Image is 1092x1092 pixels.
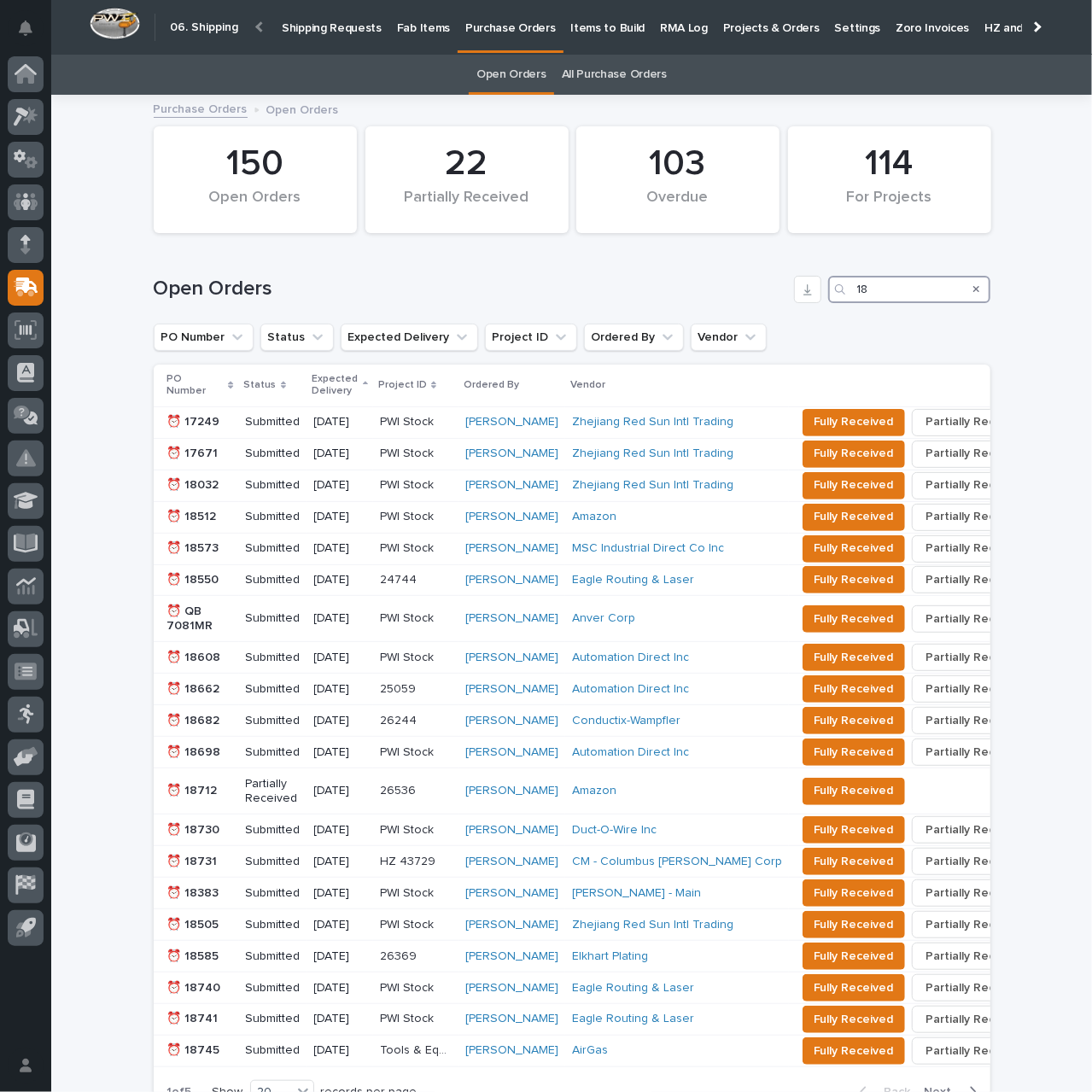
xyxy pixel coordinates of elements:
span: Fully Received [814,851,894,872]
button: Fully Received [803,848,905,875]
button: Partially Received [912,816,1041,844]
p: Submitted [246,1012,301,1026]
p: ⏰ 18608 [167,651,232,665]
p: Submitted [246,682,301,697]
span: Fully Received [814,710,894,731]
a: [PERSON_NAME] - Main [572,886,701,901]
div: 103 [605,143,750,185]
button: Fully Received [803,816,905,844]
p: Open Orders [266,99,339,118]
span: Partially Received [926,506,1026,527]
a: [PERSON_NAME] [465,447,558,461]
p: ⏰ 18745 [167,1043,232,1058]
span: Partially Received [926,647,1026,668]
p: Submitted [246,949,301,964]
span: Partially Received [926,569,1026,590]
a: [PERSON_NAME] [465,573,558,587]
button: Fully Received [803,943,905,970]
p: PWI Stock [380,742,437,760]
a: Zhejiang Red Sun Intl Trading [572,918,733,932]
tr: ⏰ 18608Submitted[DATE]PWI StockPWI Stock [PERSON_NAME] Automation Direct Inc Fully ReceivedPartia... [154,642,1068,674]
button: Partially Received [912,504,1041,531]
p: Submitted [246,714,301,728]
div: 22 [394,143,540,185]
p: ⏰ 18698 [167,745,232,760]
p: [DATE] [314,745,366,760]
a: [PERSON_NAME] [465,478,558,493]
p: PO Number [167,370,225,401]
button: PO Number [154,324,254,351]
span: Fully Received [814,679,894,699]
p: Partially Received [246,777,301,806]
p: Submitted [246,611,301,626]
tr: ⏰ 18505Submitted[DATE]PWI StockPWI Stock [PERSON_NAME] Zhejiang Red Sun Intl Trading Fully Receiv... [154,908,1068,940]
a: [PERSON_NAME] [465,886,558,901]
a: [PERSON_NAME] [465,541,558,556]
p: ⏰ 18741 [167,1012,232,1026]
button: Partially Received [912,605,1041,633]
p: PWI Stock [380,475,437,493]
p: ⏰ QB 7081MR [167,604,232,634]
a: Eagle Routing & Laser [572,573,694,587]
tr: ⏰ QB 7081MRSubmitted[DATE]PWI StockPWI Stock [PERSON_NAME] Anver Corp Fully ReceivedPartially Rec... [154,596,1068,642]
button: Partially Received [912,943,1041,970]
tr: ⏰ 18032Submitted[DATE]PWI StockPWI Stock [PERSON_NAME] Zhejiang Red Sun Intl Trading Fully Receiv... [154,470,1068,501]
span: Partially Received [926,710,1026,731]
a: Open Orders [476,55,546,95]
button: Fully Received [803,974,905,1001]
span: Fully Received [814,946,894,966]
p: Submitted [246,918,301,932]
img: Workspace Logo [90,8,140,39]
span: Fully Received [814,1041,894,1061]
button: Fully Received [803,409,905,436]
p: ⏰ 17671 [167,447,232,461]
tr: ⏰ 18383Submitted[DATE]PWI StockPWI Stock [PERSON_NAME] [PERSON_NAME] - Main Fully ReceivedPartial... [154,877,1068,908]
span: Fully Received [814,412,894,432]
button: Partially Received [912,644,1041,671]
h2: 06. Shipping [170,20,238,35]
div: Search [828,276,990,303]
button: Status [260,324,334,351]
div: Notifications [21,20,44,48]
p: Submitted [246,478,301,493]
p: [DATE] [314,611,366,626]
p: ⏰ 18731 [167,855,232,869]
p: [DATE] [314,981,366,996]
p: ⏰ 18712 [167,784,232,798]
p: Submitted [246,651,301,665]
a: Eagle Routing & Laser [572,981,694,996]
div: 114 [817,143,962,185]
tr: ⏰ 18585Submitted[DATE]2636926369 [PERSON_NAME] Elkhart Plating Fully ReceivedPartially Received [154,940,1068,972]
button: Fully Received [803,778,905,805]
p: 26536 [380,780,419,798]
button: Fully Received [803,911,905,938]
p: [DATE] [314,478,366,493]
a: Conductix-Wampfler [572,714,680,728]
p: [DATE] [314,510,366,524]
p: PWI Stock [380,914,437,932]
button: Fully Received [803,504,905,531]
p: [DATE] [314,415,366,429]
p: ⏰ 18550 [167,573,232,587]
a: Duct-O-Wire Inc [572,823,657,838]
div: 150 [183,143,328,185]
a: [PERSON_NAME] [465,855,558,869]
button: Partially Received [912,441,1041,468]
a: [PERSON_NAME] [465,415,558,429]
p: PWI Stock [380,820,437,838]
button: Partially Received [912,1037,1041,1065]
span: Partially Received [926,946,1026,966]
tr: ⏰ 18573Submitted[DATE]PWI StockPWI Stock [PERSON_NAME] MSC Industrial Direct Co Inc Fully Receive... [154,533,1068,564]
p: 26369 [380,946,420,964]
p: Submitted [246,541,301,556]
span: Partially Received [926,538,1026,558]
p: 24744 [380,569,420,587]
p: [DATE] [314,573,366,587]
button: Project ID [485,324,577,351]
tr: ⏰ 18741Submitted[DATE]PWI StockPWI Stock [PERSON_NAME] Eagle Routing & Laser Fully ReceivedPartia... [154,1003,1068,1035]
a: [PERSON_NAME] [465,918,558,932]
button: Fully Received [803,566,905,593]
p: PWI Stock [380,978,437,996]
p: ⏰ 18662 [167,682,232,697]
span: Partially Received [926,1009,1026,1030]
